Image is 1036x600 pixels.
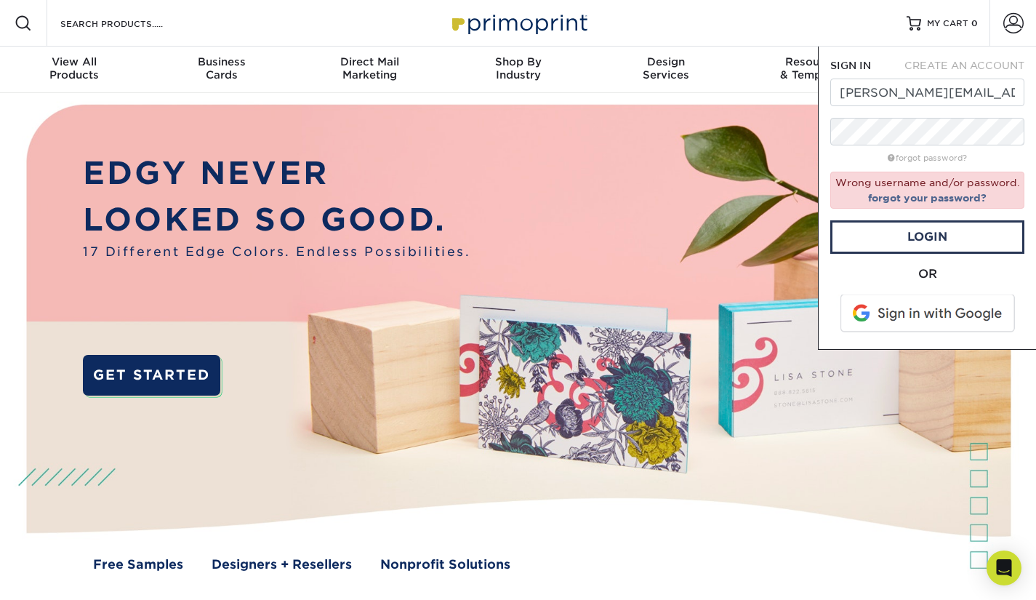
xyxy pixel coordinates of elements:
[592,55,740,81] div: Services
[740,55,888,81] div: & Templates
[592,47,740,93] a: DesignServices
[93,556,183,575] a: Free Samples
[296,55,444,68] span: Direct Mail
[59,15,201,32] input: SEARCH PRODUCTS.....
[830,79,1024,106] input: Email
[444,47,593,93] a: Shop ByIndustry
[83,196,470,243] p: LOOKED SO GOOD.
[830,60,871,71] span: SIGN IN
[830,265,1024,283] div: OR
[4,556,124,595] iframe: Google Customer Reviews
[380,556,510,575] a: Nonprofit Solutions
[148,55,297,81] div: Cards
[212,556,352,575] a: Designers + Resellers
[444,55,593,81] div: Industry
[83,150,470,196] p: EDGY NEVER
[830,220,1024,254] a: Login
[446,7,591,39] img: Primoprint
[888,153,967,163] a: forgot password?
[83,355,220,396] a: GET STARTED
[296,55,444,81] div: Marketing
[296,47,444,93] a: Direct MailMarketing
[868,192,987,204] a: forgot your password?
[740,47,888,93] a: Resources& Templates
[592,55,740,68] span: Design
[987,551,1021,585] div: Open Intercom Messenger
[148,55,297,68] span: Business
[971,18,978,28] span: 0
[904,60,1024,71] span: CREATE AN ACCOUNT
[444,55,593,68] span: Shop By
[830,172,1024,209] div: Wrong username and/or password.
[740,55,888,68] span: Resources
[83,243,470,262] span: 17 Different Edge Colors. Endless Possibilities.
[927,17,968,30] span: MY CART
[148,47,297,93] a: BusinessCards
